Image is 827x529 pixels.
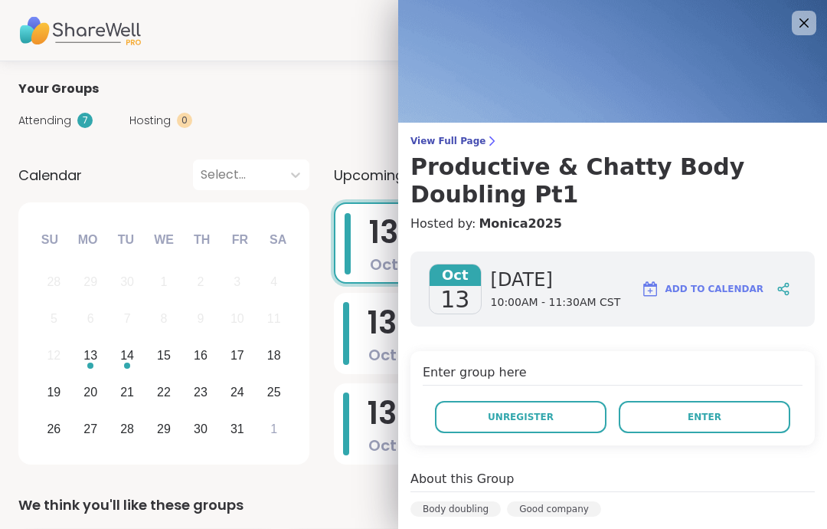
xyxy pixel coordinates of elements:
div: Choose Friday, October 17th, 2025 [221,340,253,373]
div: Not available Thursday, October 9th, 2025 [185,303,217,336]
div: 29 [83,271,97,292]
img: ShareWell Nav Logo [18,4,141,58]
div: Not available Friday, October 3rd, 2025 [221,266,253,299]
span: Hosting [129,113,171,129]
div: 3 [234,271,240,292]
div: Th [185,223,219,257]
div: We [147,223,181,257]
div: Good company [507,501,601,517]
div: Choose Tuesday, October 14th, 2025 [111,340,144,373]
h3: Productive & Chatty Body Doubling Pt1 [410,153,815,209]
div: Not available Tuesday, September 30th, 2025 [111,266,144,299]
span: Unregister [488,410,554,424]
div: Fr [223,223,257,257]
div: 11 [267,308,281,329]
div: Choose Friday, October 24th, 2025 [221,376,253,409]
span: Add to Calendar [665,282,763,296]
div: 4 [270,271,277,292]
div: 24 [230,382,244,402]
span: Oct [368,435,397,456]
div: Choose Saturday, November 1st, 2025 [257,412,290,445]
div: 18 [267,345,281,366]
div: 16 [194,345,208,366]
div: Choose Saturday, October 25th, 2025 [257,376,290,409]
div: Choose Sunday, October 26th, 2025 [38,412,70,445]
div: 10 [230,308,244,329]
div: Body doubling [410,501,501,517]
div: Choose Monday, October 27th, 2025 [74,412,107,445]
span: Calendar [18,165,82,186]
div: Choose Sunday, October 19th, 2025 [38,376,70,409]
div: Choose Friday, October 31st, 2025 [221,412,253,445]
span: Enter [688,410,721,424]
span: 13 [368,301,397,344]
div: Choose Tuesday, October 28th, 2025 [111,412,144,445]
div: 23 [194,382,208,402]
div: 17 [230,345,244,366]
div: Not available Sunday, October 12th, 2025 [38,340,70,373]
button: Add to Calendar [634,271,770,307]
span: 13 [440,286,469,314]
a: View Full PageProductive & Chatty Body Doubling Pt1 [410,135,815,209]
div: 8 [161,308,168,329]
div: Choose Thursday, October 30th, 2025 [185,412,217,445]
div: Choose Saturday, October 18th, 2025 [257,340,290,373]
div: 7 [77,113,93,128]
h4: About this Group [410,470,514,488]
span: Oct [430,264,481,286]
div: 27 [83,419,97,439]
div: Not available Wednesday, October 8th, 2025 [148,303,181,336]
div: Not available Tuesday, October 7th, 2025 [111,303,144,336]
div: Not available Monday, October 6th, 2025 [74,303,107,336]
div: Not available Thursday, October 2nd, 2025 [185,266,217,299]
div: 0 [177,113,192,128]
div: 29 [157,419,171,439]
span: Your Groups [18,80,99,98]
div: Choose Monday, October 13th, 2025 [74,340,107,373]
div: Choose Thursday, October 16th, 2025 [185,340,217,373]
div: 9 [197,308,204,329]
div: Mo [70,223,104,257]
div: 15 [157,345,171,366]
div: month 2025-10 [35,264,292,447]
div: 22 [157,382,171,402]
div: Not available Saturday, October 11th, 2025 [257,303,290,336]
span: Oct [370,254,398,275]
div: 7 [124,308,131,329]
div: Choose Wednesday, October 29th, 2025 [148,412,181,445]
span: [DATE] [491,268,621,292]
span: 10:00AM - 11:30AM CST [491,295,621,310]
span: Attending [18,113,71,129]
div: Not available Monday, September 29th, 2025 [74,266,107,299]
div: 12 [47,345,60,366]
button: Unregister [435,401,606,433]
div: Not available Saturday, October 4th, 2025 [257,266,290,299]
div: Choose Tuesday, October 21st, 2025 [111,376,144,409]
span: 13 [369,211,398,254]
span: View Full Page [410,135,815,147]
div: Not available Friday, October 10th, 2025 [221,303,253,336]
div: 26 [47,419,60,439]
div: 30 [120,271,134,292]
span: Upcoming [334,165,404,186]
div: Not available Sunday, September 28th, 2025 [38,266,70,299]
div: Sa [261,223,295,257]
span: 13 [368,392,397,435]
div: 1 [270,419,277,439]
div: 25 [267,382,281,402]
div: Choose Thursday, October 23rd, 2025 [185,376,217,409]
div: 6 [87,308,94,329]
h4: Hosted by: [410,215,815,233]
img: ShareWell Logomark [641,280,659,298]
div: Not available Wednesday, October 1st, 2025 [148,266,181,299]
div: Choose Monday, October 20th, 2025 [74,376,107,409]
div: 28 [120,419,134,439]
div: 14 [120,345,134,366]
span: Oct [368,344,397,366]
h4: Enter group here [423,363,802,386]
div: Not available Sunday, October 5th, 2025 [38,303,70,336]
div: 31 [230,419,244,439]
div: 5 [51,308,57,329]
div: 1 [161,271,168,292]
button: Enter [619,401,790,433]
